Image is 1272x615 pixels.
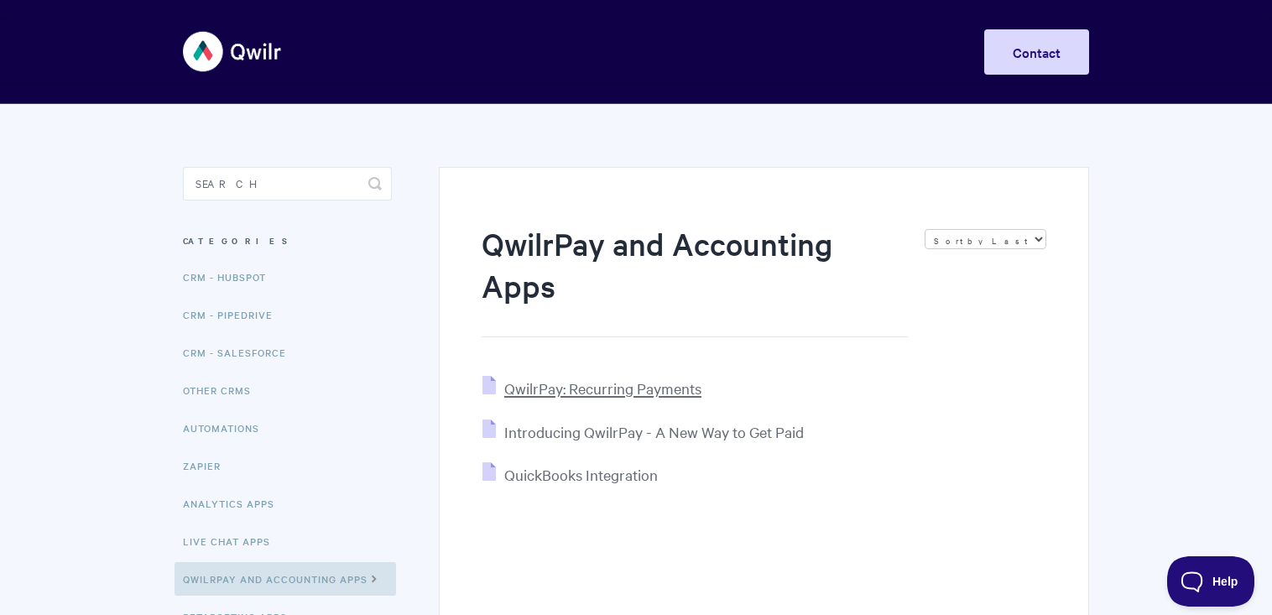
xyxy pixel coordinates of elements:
[183,524,283,558] a: Live Chat Apps
[183,260,279,294] a: CRM - HubSpot
[175,562,396,596] a: QwilrPay and Accounting Apps
[482,422,804,441] a: Introducing QwilrPay - A New Way to Get Paid
[482,378,701,398] a: QwilrPay: Recurring Payments
[183,298,285,331] a: CRM - Pipedrive
[482,222,908,337] h1: QwilrPay and Accounting Apps
[925,229,1046,249] select: Page reloads on selection
[183,336,299,369] a: CRM - Salesforce
[183,449,233,482] a: Zapier
[183,20,283,83] img: Qwilr Help Center
[183,226,392,256] h3: Categories
[482,465,658,484] a: QuickBooks Integration
[183,373,263,407] a: Other CRMs
[183,487,287,520] a: Analytics Apps
[504,422,804,441] span: Introducing QwilrPay - A New Way to Get Paid
[984,29,1089,75] a: Contact
[1167,556,1255,607] iframe: Toggle Customer Support
[504,378,701,398] span: QwilrPay: Recurring Payments
[183,167,392,201] input: Search
[183,411,272,445] a: Automations
[504,465,658,484] span: QuickBooks Integration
